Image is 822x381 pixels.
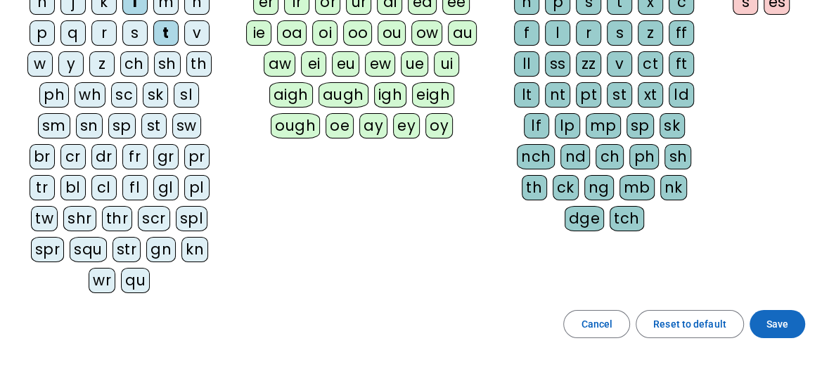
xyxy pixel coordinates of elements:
div: s [122,20,148,46]
div: f [514,20,539,46]
div: sw [172,113,201,138]
div: ew [365,51,395,77]
div: shr [63,206,96,231]
div: wh [75,82,105,108]
div: sh [154,51,181,77]
div: mb [619,175,655,200]
div: pl [184,175,210,200]
div: s [607,20,632,46]
div: augh [319,82,368,108]
div: sm [38,113,70,138]
div: br [30,144,55,169]
div: bl [60,175,86,200]
div: ie [246,20,271,46]
div: v [184,20,210,46]
div: ey [393,113,420,138]
div: ph [629,144,659,169]
div: z [89,51,115,77]
div: lp [555,113,580,138]
div: ff [669,20,694,46]
div: sp [627,113,654,138]
div: aigh [269,82,313,108]
div: y [58,51,84,77]
div: kn [181,237,208,262]
div: fr [122,144,148,169]
div: ss [545,51,570,77]
div: igh [374,82,407,108]
div: cr [60,144,86,169]
div: sh [664,144,691,169]
div: tch [610,206,644,231]
div: nt [545,82,570,108]
div: ng [584,175,614,200]
div: v [607,51,632,77]
div: oy [425,113,453,138]
div: ll [514,51,539,77]
div: st [141,113,167,138]
div: oa [277,20,307,46]
div: nk [660,175,687,200]
span: Cancel [581,316,612,332]
div: dge [565,206,605,231]
div: fl [122,175,148,200]
div: oe [326,113,354,138]
div: spl [176,206,208,231]
div: th [186,51,212,77]
div: ui [434,51,459,77]
div: ct [638,51,663,77]
div: w [27,51,53,77]
div: z [638,20,663,46]
div: ld [669,82,694,108]
div: ei [301,51,326,77]
div: str [113,237,141,262]
div: ay [359,113,387,138]
div: cl [91,175,117,200]
div: sl [174,82,199,108]
div: qu [121,268,150,293]
div: au [448,20,477,46]
div: spr [31,237,65,262]
div: ph [39,82,69,108]
div: p [30,20,55,46]
div: pr [184,144,210,169]
div: zz [576,51,601,77]
div: lf [524,113,549,138]
div: eigh [412,82,454,108]
div: thr [102,206,133,231]
button: Reset to default [636,310,744,338]
div: eu [332,51,359,77]
span: Save [766,316,788,332]
div: pt [576,82,601,108]
div: sc [111,82,137,108]
div: xt [638,82,663,108]
div: lt [514,82,539,108]
div: sp [108,113,136,138]
div: oo [343,20,372,46]
div: ou [378,20,406,46]
div: wr [89,268,115,293]
div: r [91,20,117,46]
div: sk [143,82,168,108]
div: r [576,20,601,46]
div: sn [76,113,103,138]
div: mp [586,113,621,138]
div: gr [153,144,179,169]
div: aw [264,51,295,77]
div: sk [660,113,685,138]
div: nch [517,144,556,169]
div: th [522,175,547,200]
div: st [607,82,632,108]
div: ck [553,175,579,200]
div: tw [31,206,58,231]
div: gn [146,237,176,262]
div: l [545,20,570,46]
div: squ [70,237,107,262]
div: dr [91,144,117,169]
div: t [153,20,179,46]
div: scr [138,206,170,231]
div: ch [120,51,148,77]
span: Reset to default [653,316,726,332]
div: ft [669,51,694,77]
div: ch [596,144,624,169]
div: ough [271,113,320,138]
